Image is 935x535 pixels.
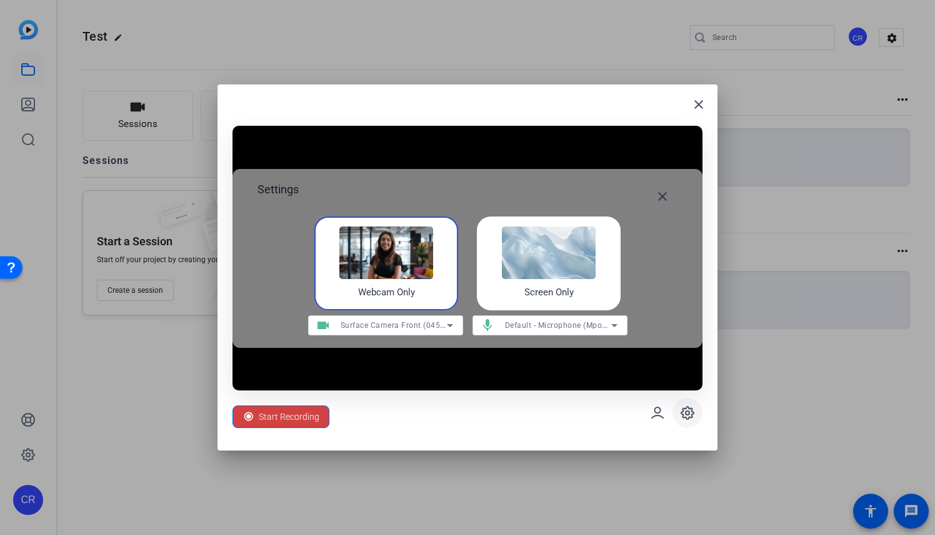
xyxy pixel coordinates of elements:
[655,189,670,204] mat-icon: close
[472,318,502,333] mat-icon: mic
[502,227,596,279] img: self-record-screen.png
[259,405,319,429] span: Start Recording
[505,320,671,330] span: Default - Microphone (Mpow HC) (0d8c:0014)
[232,405,329,428] button: Start Recording
[308,318,338,333] mat-icon: videocam
[691,97,706,112] mat-icon: close
[257,181,299,211] h2: Settings
[358,285,415,300] h4: Webcam Only
[341,320,468,330] span: Surface Camera Front (045e:0990)
[524,285,574,300] h4: Screen Only
[339,227,433,279] img: self-record-webcam.png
